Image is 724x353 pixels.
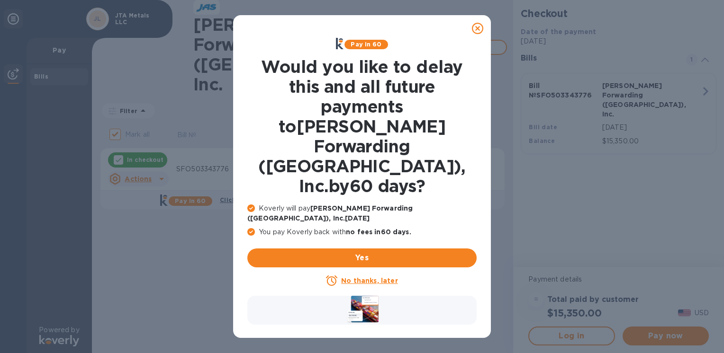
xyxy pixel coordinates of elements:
[247,227,477,237] p: You pay Koverly back with
[255,252,469,264] span: Yes
[341,277,398,284] u: No thanks, later
[247,203,477,223] p: Koverly will pay
[247,57,477,196] h1: Would you like to delay this and all future payments to [PERSON_NAME] Forwarding ([GEOGRAPHIC_DAT...
[351,41,381,48] b: Pay in 60
[247,248,477,267] button: Yes
[247,204,413,222] b: [PERSON_NAME] Forwarding ([GEOGRAPHIC_DATA]), Inc. [DATE]
[346,228,411,236] b: no fees in 60 days .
